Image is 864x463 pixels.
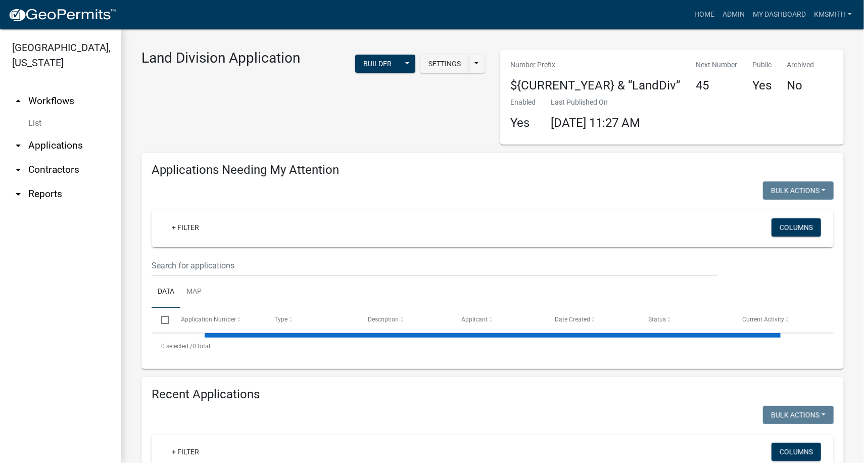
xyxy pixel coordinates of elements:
[461,316,488,323] span: Applicant
[152,387,834,402] h4: Recent Applications
[164,443,207,461] a: + Filter
[749,5,810,24] a: My Dashboard
[12,188,24,200] i: arrow_drop_down
[452,308,545,332] datatable-header-cell: Applicant
[355,55,400,73] button: Builder
[510,60,681,70] p: Number Prefix
[718,5,749,24] a: Admin
[12,95,24,107] i: arrow_drop_up
[810,5,856,24] a: kmsmith
[152,276,180,308] a: Data
[696,60,737,70] p: Next Number
[555,316,591,323] span: Date Created
[420,55,469,73] button: Settings
[12,164,24,176] i: arrow_drop_down
[265,308,358,332] datatable-header-cell: Type
[358,308,452,332] datatable-header-cell: Description
[180,276,208,308] a: Map
[274,316,287,323] span: Type
[152,163,834,177] h4: Applications Needing My Attention
[181,316,236,323] span: Application Number
[368,316,399,323] span: Description
[763,181,834,200] button: Bulk Actions
[545,308,639,332] datatable-header-cell: Date Created
[12,140,24,152] i: arrow_drop_down
[161,343,193,350] span: 0 selected /
[141,50,300,67] h3: Land Division Application
[152,308,171,332] datatable-header-cell: Select
[639,308,733,332] datatable-header-cell: Status
[164,218,207,237] a: + Filter
[752,78,772,93] h4: Yes
[510,97,536,108] p: Enabled
[171,308,264,332] datatable-header-cell: Application Number
[763,406,834,424] button: Bulk Actions
[787,60,814,70] p: Archived
[152,334,834,359] div: 0 total
[787,78,814,93] h4: No
[510,78,681,93] h4: ${CURRENT_YEAR} & “LandDiv”
[752,60,772,70] p: Public
[690,5,718,24] a: Home
[510,116,536,130] h4: Yes
[649,316,666,323] span: Status
[772,218,821,237] button: Columns
[742,316,784,323] span: Current Activity
[733,308,826,332] datatable-header-cell: Current Activity
[551,97,640,108] p: Last Published On
[551,116,640,130] span: [DATE] 11:27 AM
[696,78,737,93] h4: 45
[772,443,821,461] button: Columns
[152,255,717,276] input: Search for applications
